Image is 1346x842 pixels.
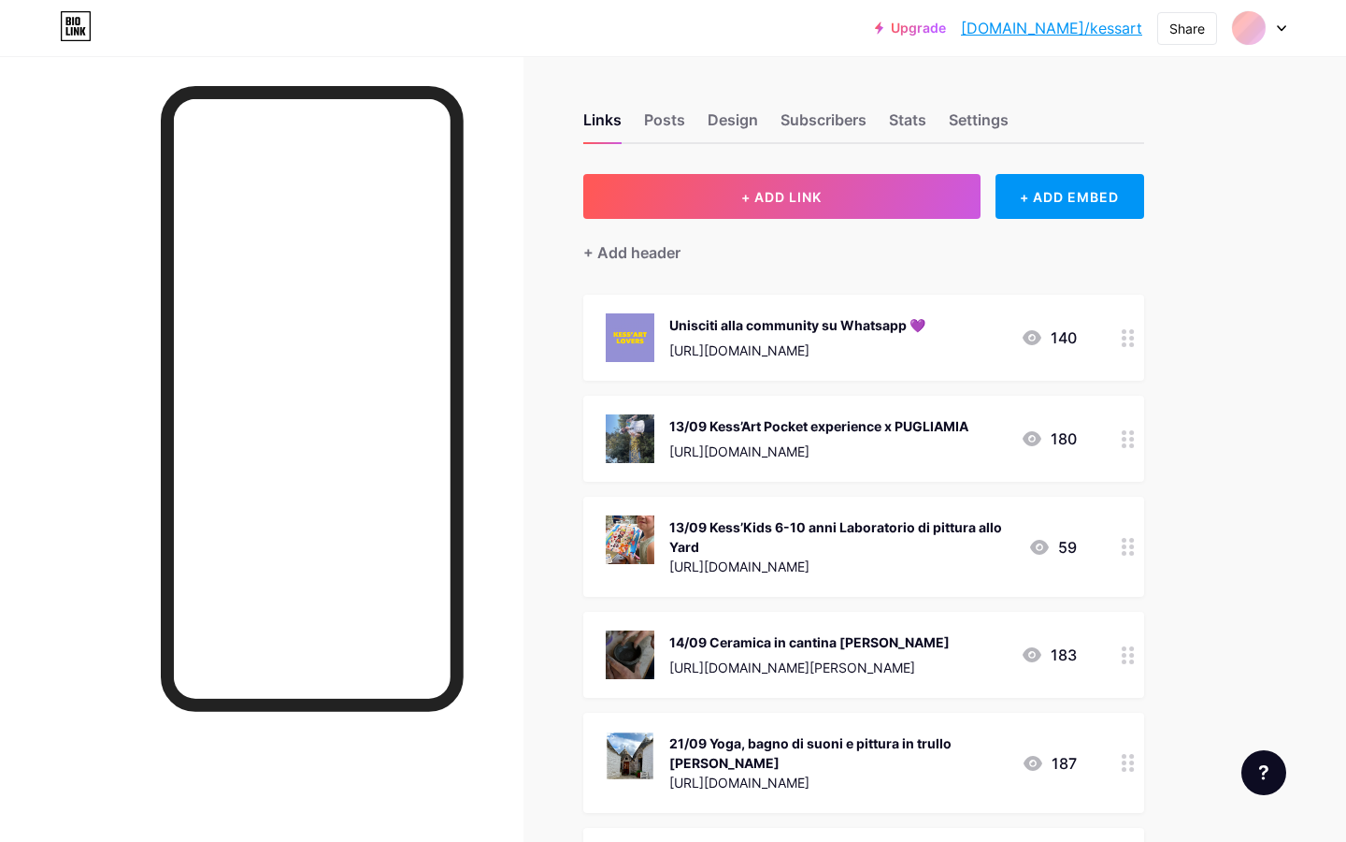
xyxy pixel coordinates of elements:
div: Stats [889,109,926,142]
div: Unisciti alla community su Whatsapp 💜 [669,315,925,335]
a: Upgrade [875,21,946,36]
div: 183 [1021,644,1077,666]
div: 59 [1028,536,1077,559]
div: [URL][DOMAIN_NAME] [669,341,925,360]
div: Design [708,109,758,142]
div: Share [1169,19,1205,38]
div: [URL][DOMAIN_NAME] [669,557,1013,576]
div: [URL][DOMAIN_NAME] [669,442,968,461]
span: + ADD LINK [741,189,822,205]
div: + Add header [583,241,680,264]
a: [DOMAIN_NAME]/kessart [961,17,1142,39]
img: 13/09 Kess’Art Pocket experience x PUGLIAMIA [606,414,654,463]
div: 21/09 Yoga, bagno di suoni e pittura in trullo [PERSON_NAME] [669,733,1007,773]
img: 21/09 Yoga, bagno di suoni e pittura in trullo Fioccarelli [606,732,654,780]
div: 14/09 Ceramica in cantina [PERSON_NAME] [669,632,950,652]
div: Links [583,109,622,142]
img: Unisciti alla community su Whatsapp 💜 [606,313,654,362]
div: 13/09 Kess’Art Pocket experience x PUGLIAMIA [669,416,968,436]
div: Posts [644,109,685,142]
div: Settings [949,109,1009,142]
div: 187 [1022,752,1077,775]
button: + ADD LINK [583,174,981,219]
div: + ADD EMBED [995,174,1144,219]
div: 13/09 Kess’Kids 6-10 anni Laboratorio di pittura allo Yard [669,517,1013,557]
div: [URL][DOMAIN_NAME][PERSON_NAME] [669,658,950,677]
div: Subscribers [780,109,866,142]
div: [URL][DOMAIN_NAME] [669,773,1007,792]
div: 180 [1021,428,1077,450]
div: 140 [1021,327,1077,349]
img: 14/09 Ceramica in cantina da Aiello [606,631,654,679]
img: 13/09 Kess’Kids 6-10 anni Laboratorio di pittura allo Yard [606,515,654,564]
